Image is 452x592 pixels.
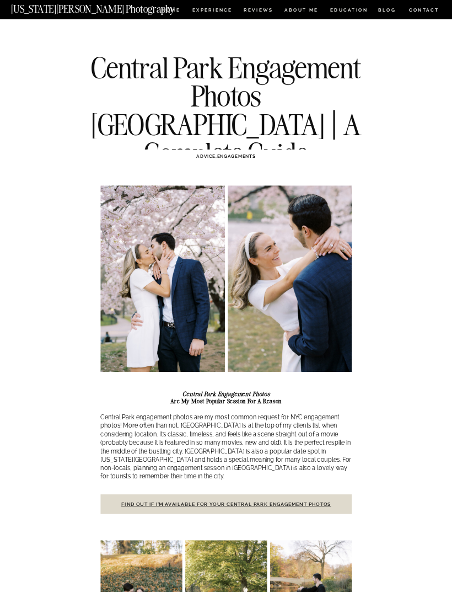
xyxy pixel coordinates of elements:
[160,8,181,14] a: HOME
[182,391,270,398] strong: Central Park Engagement Photos
[217,154,256,159] a: ENGAGEMENTS
[192,8,232,14] a: Experience
[378,8,396,14] a: BLOG
[116,153,336,160] h3: ,
[170,397,282,405] strong: Are My Most Popular Session For a Reason
[121,502,331,507] a: Find out if I’m available for your Central Park engagement photos
[89,53,363,167] h1: Central Park Engagement Photos [GEOGRAPHIC_DATA] | A Complete Guide
[244,8,272,14] a: REVIEWS
[329,8,369,14] a: EDUCATION
[196,154,215,159] a: ADVICE
[284,8,319,14] a: ABOUT ME
[408,6,440,14] a: CONTACT
[228,186,352,372] img: Engagement Photos NYC
[11,4,200,10] a: [US_STATE][PERSON_NAME] Photography
[100,414,352,481] p: Central Park engagement photos are my most common request for NYC engagement photos! More often t...
[100,186,224,372] img: Engagement Photos NYC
